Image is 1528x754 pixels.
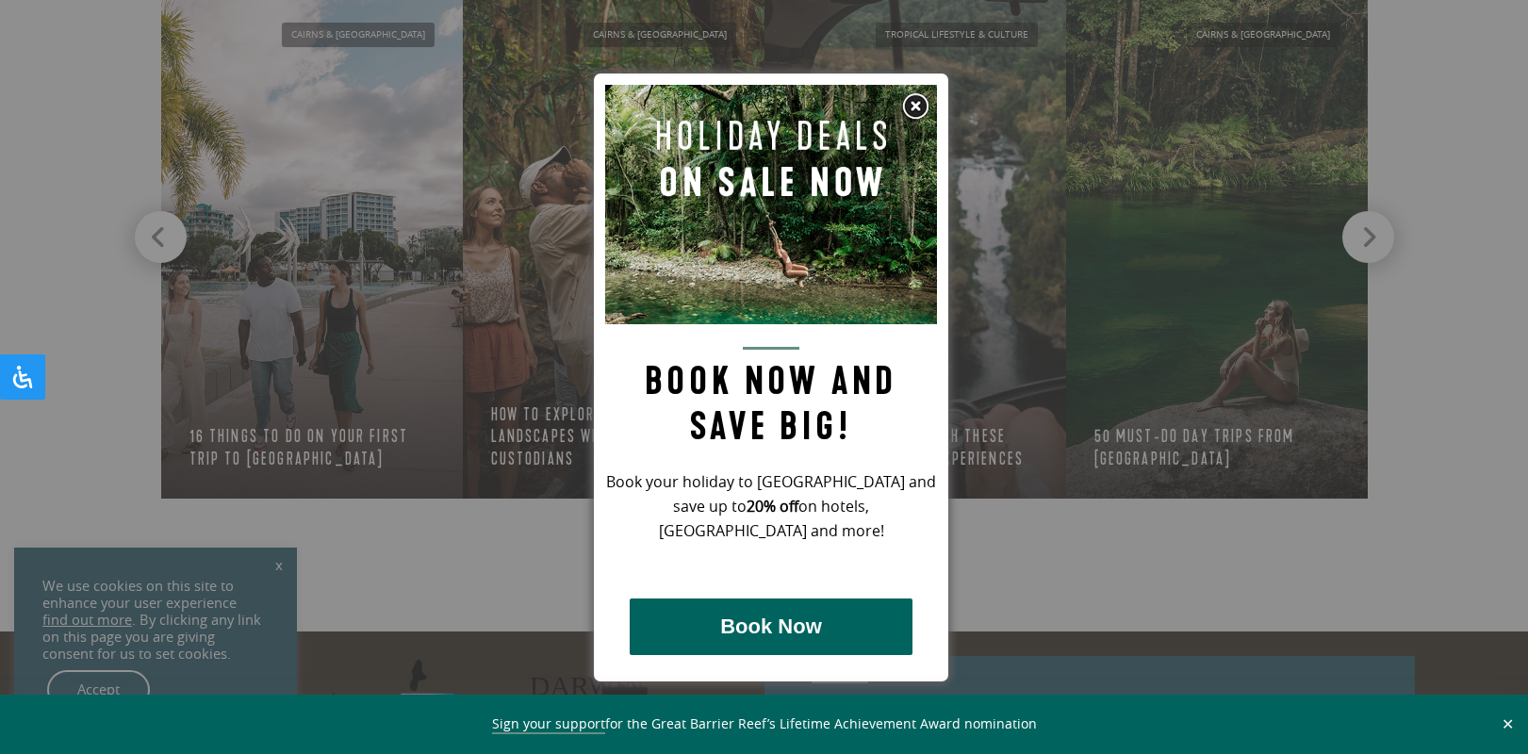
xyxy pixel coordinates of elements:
img: Pop up image for Holiday Packages [605,85,937,324]
p: Book your holiday to [GEOGRAPHIC_DATA] and save up to on hotels, [GEOGRAPHIC_DATA] and more! [605,470,937,544]
a: Sign your support [492,714,605,734]
svg: Open Accessibility Panel [11,366,34,388]
button: Close [1497,715,1519,732]
strong: 20% off [747,496,798,516]
h2: Book now and save big! [605,347,937,450]
span: for the Great Barrier Reef’s Lifetime Achievement Award nomination [492,714,1037,734]
img: Close [901,92,929,121]
button: Book Now [630,598,912,655]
